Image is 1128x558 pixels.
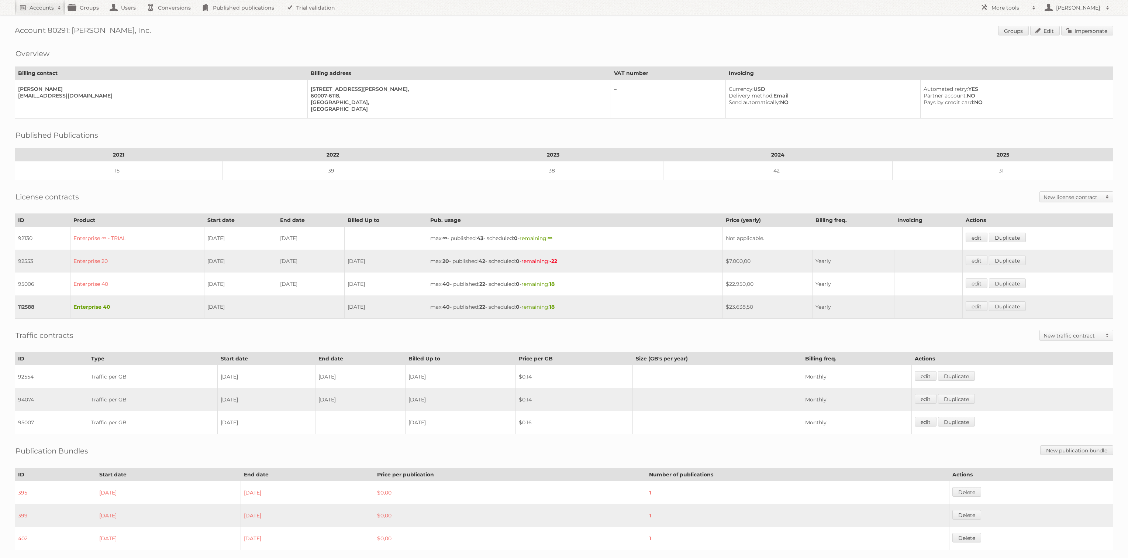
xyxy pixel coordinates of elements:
[204,273,277,295] td: [DATE]
[1044,194,1102,201] h2: New license contract
[405,411,515,434] td: [DATE]
[241,504,374,527] td: [DATE]
[405,352,515,365] th: Billed Up to
[241,527,374,550] td: [DATE]
[344,214,427,227] th: Billed Up to
[989,301,1026,311] a: Duplicate
[374,481,646,504] td: $0,00
[520,235,552,242] span: remaining:
[966,256,987,265] a: edit
[15,161,223,180] td: 15
[725,67,1113,80] th: Invoicing
[15,330,73,341] h2: Traffic contracts
[1054,4,1102,11] h2: [PERSON_NAME]
[893,148,1113,161] th: 2025
[96,468,241,481] th: Start date
[311,92,605,99] div: 60007-6118,
[204,250,277,273] td: [DATE]
[991,4,1028,11] h2: More tools
[15,250,70,273] td: 92553
[924,92,967,99] span: Partner account:
[1102,330,1113,340] span: Toggle
[15,191,79,202] h2: License contracts
[405,365,515,388] td: [DATE]
[952,533,981,542] a: Delete
[649,512,651,519] strong: 1
[96,527,241,550] td: [DATE]
[442,235,447,242] strong: ∞
[729,99,780,106] span: Send automatically:
[15,130,98,141] h2: Published Publications
[989,278,1026,288] a: Duplicate
[1044,332,1102,339] h2: New traffic contract
[813,273,894,295] td: Yearly
[663,161,893,180] td: 42
[15,527,96,550] td: 402
[521,281,555,287] span: remaining:
[924,99,1107,106] div: NO
[938,394,975,404] a: Duplicate
[516,258,520,264] strong: 0
[723,214,813,227] th: Price (yearly)
[549,304,555,310] strong: 18
[204,214,277,227] th: Start date
[15,445,88,456] h2: Publication Bundles
[218,388,315,411] td: [DATE]
[277,250,344,273] td: [DATE]
[1061,26,1113,35] a: Impersonate
[649,489,651,496] strong: 1
[516,304,520,310] strong: 0
[802,365,911,388] td: Monthly
[204,227,277,250] td: [DATE]
[962,214,1113,227] th: Actions
[311,106,605,112] div: [GEOGRAPHIC_DATA]
[894,214,962,227] th: Invoicing
[15,26,1113,37] h1: Account 80291: [PERSON_NAME], Inc.
[96,481,241,504] td: [DATE]
[311,99,605,106] div: [GEOGRAPHIC_DATA],
[802,411,911,434] td: Monthly
[477,235,483,242] strong: 43
[729,92,773,99] span: Delivery method:
[723,295,813,319] td: $23.638,50
[70,214,204,227] th: Product
[516,365,633,388] td: $0,14
[15,227,70,250] td: 92130
[15,48,49,59] h2: Overview
[633,352,802,365] th: Size (GB's per year)
[15,67,308,80] th: Billing contact
[1102,192,1113,202] span: Toggle
[427,273,723,295] td: max: - published: - scheduled: -
[315,365,405,388] td: [DATE]
[88,352,218,365] th: Type
[218,411,315,434] td: [DATE]
[663,148,893,161] th: 2024
[924,99,974,106] span: Pays by credit card:
[218,352,315,365] th: Start date
[966,233,987,242] a: edit
[516,411,633,434] td: $0,16
[427,250,723,273] td: max: - published: - scheduled: -
[88,365,218,388] td: Traffic per GB
[15,388,88,411] td: 94074
[96,504,241,527] td: [DATE]
[15,504,96,527] td: 399
[729,86,753,92] span: Currency:
[241,481,374,504] td: [DATE]
[924,86,968,92] span: Automated retry:
[611,80,726,119] td: –
[223,148,443,161] th: 2022
[521,304,555,310] span: remaining:
[277,273,344,295] td: [DATE]
[1040,445,1113,455] a: New publication bundle
[18,92,301,99] div: [EMAIL_ADDRESS][DOMAIN_NAME]
[893,161,1113,180] td: 31
[308,67,611,80] th: Billing address
[1040,330,1113,340] a: New traffic contract
[70,295,204,319] td: Enterprise 40
[949,468,1113,481] th: Actions
[70,227,204,250] td: Enterprise ∞ - TRIAL
[729,92,914,99] div: Email
[723,250,813,273] td: $7.000,00
[70,250,204,273] td: Enterprise 20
